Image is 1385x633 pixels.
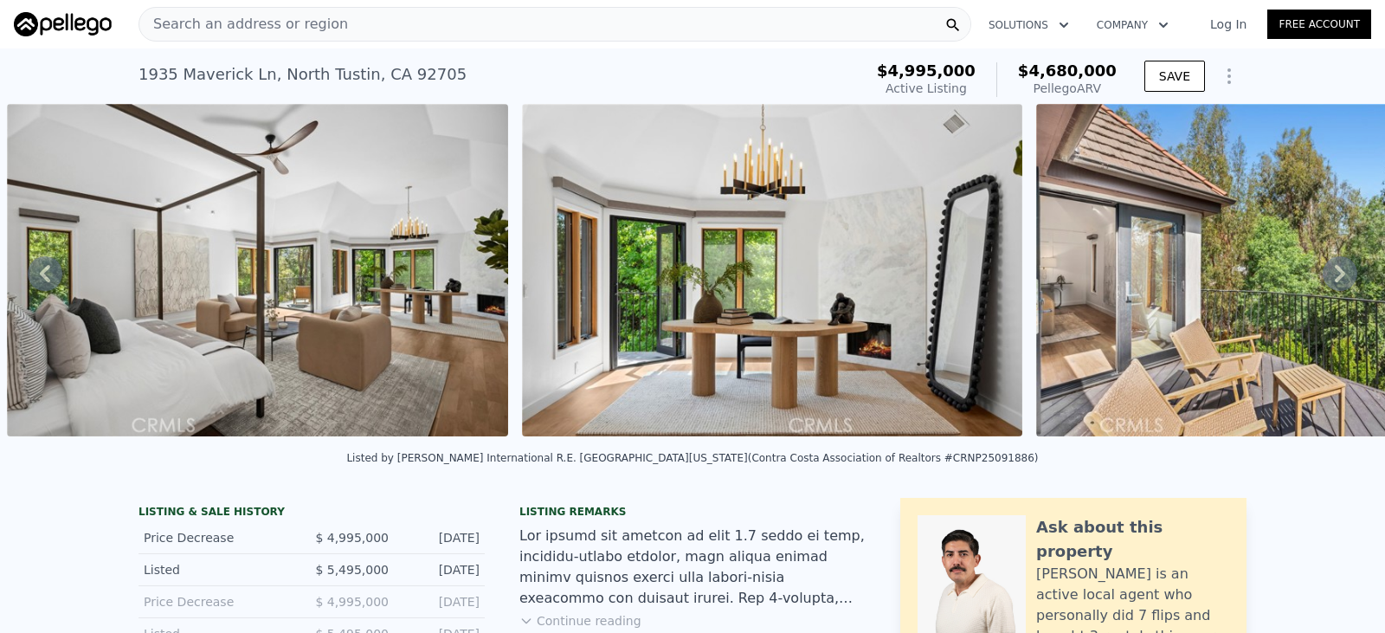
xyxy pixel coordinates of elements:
[144,529,298,546] div: Price Decrease
[1189,16,1267,33] a: Log In
[14,12,112,36] img: Pellego
[138,505,485,522] div: LISTING & SALE HISTORY
[522,104,1022,436] img: Sale: 166283739 Parcel: 63033486
[315,531,389,545] span: $ 4,995,000
[7,104,507,436] img: Sale: 166283739 Parcel: 63033486
[403,593,480,610] div: [DATE]
[138,62,467,87] div: 1935 Maverick Ln , North Tustin , CA 92705
[886,81,967,95] span: Active Listing
[139,14,348,35] span: Search an address or region
[1083,10,1182,41] button: Company
[877,61,976,80] span: $4,995,000
[1212,59,1246,94] button: Show Options
[144,561,298,578] div: Listed
[519,526,866,609] div: Lor ipsumd sit ametcon ad elit 1.7 seddo ei temp, incididu-utlabo etdolor, magn aliqua enimad min...
[519,612,641,630] button: Continue reading
[403,529,480,546] div: [DATE]
[1036,515,1229,564] div: Ask about this property
[1144,61,1205,92] button: SAVE
[315,563,389,577] span: $ 5,495,000
[519,505,866,519] div: Listing remarks
[144,593,298,610] div: Price Decrease
[346,452,1038,464] div: Listed by [PERSON_NAME] International R.E. [GEOGRAPHIC_DATA][US_STATE] (Contra Costa Association ...
[315,595,389,609] span: $ 4,995,000
[1018,80,1117,97] div: Pellego ARV
[1267,10,1371,39] a: Free Account
[975,10,1083,41] button: Solutions
[403,561,480,578] div: [DATE]
[1018,61,1117,80] span: $4,680,000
